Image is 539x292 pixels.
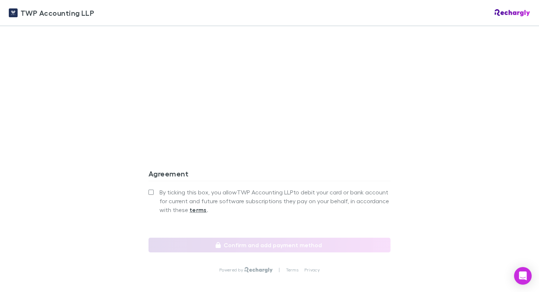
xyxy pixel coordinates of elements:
[190,206,207,213] strong: terms
[286,267,298,273] a: Terms
[148,238,390,252] button: Confirm and add payment method
[9,8,18,17] img: TWP Accounting LLP's Logo
[21,7,94,18] span: TWP Accounting LLP
[219,267,245,273] p: Powered by
[304,267,320,273] a: Privacy
[495,9,530,17] img: Rechargly Logo
[279,267,280,273] p: |
[148,169,390,181] h3: Agreement
[159,188,390,214] span: By ticking this box, you allow TWP Accounting LLP to debit your card or bank account for current ...
[514,267,532,285] div: Open Intercom Messenger
[245,267,273,273] img: Rechargly Logo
